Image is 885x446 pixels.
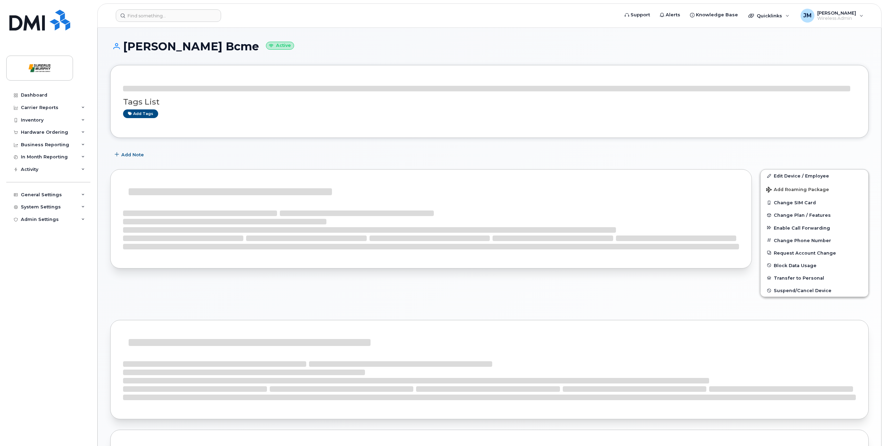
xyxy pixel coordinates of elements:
[123,98,856,106] h3: Tags List
[110,40,869,52] h1: [PERSON_NAME] Bcme
[761,272,868,284] button: Transfer to Personal
[761,170,868,182] a: Edit Device / Employee
[761,222,868,234] button: Enable Call Forwarding
[123,109,158,118] a: Add tags
[761,182,868,196] button: Add Roaming Package
[761,259,868,272] button: Block Data Usage
[761,247,868,259] button: Request Account Change
[761,196,868,209] button: Change SIM Card
[761,209,868,221] button: Change Plan / Features
[774,213,831,218] span: Change Plan / Features
[774,288,831,293] span: Suspend/Cancel Device
[761,284,868,297] button: Suspend/Cancel Device
[774,225,830,230] span: Enable Call Forwarding
[761,234,868,247] button: Change Phone Number
[266,42,294,50] small: Active
[121,151,144,158] span: Add Note
[110,148,150,161] button: Add Note
[766,187,829,193] span: Add Roaming Package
